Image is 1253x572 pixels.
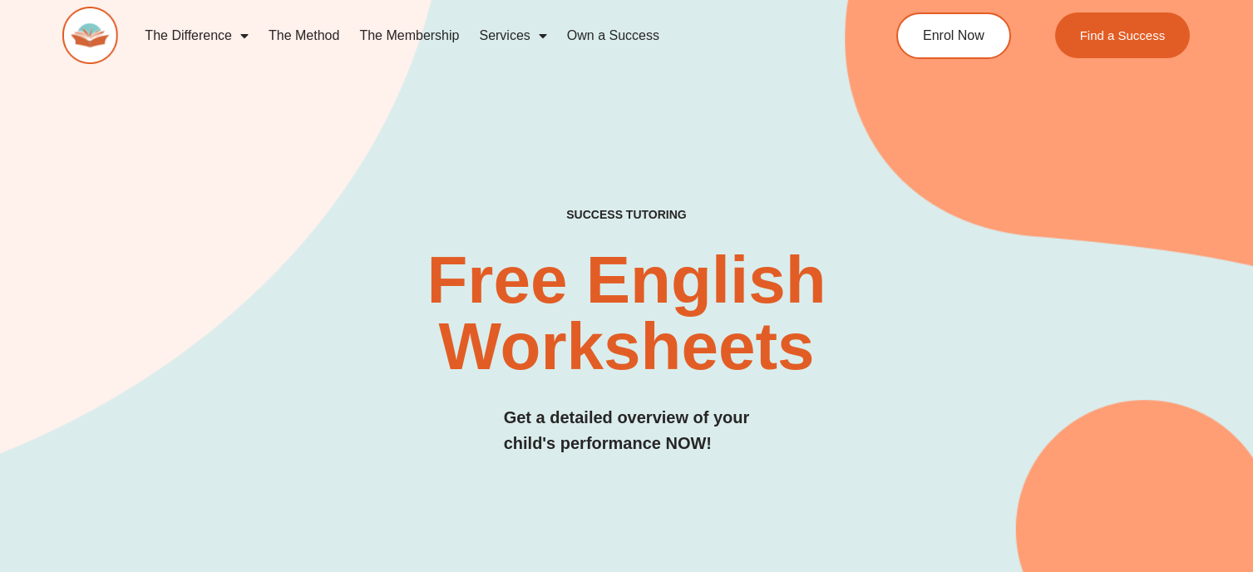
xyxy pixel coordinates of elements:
[1055,12,1191,58] a: Find a Success
[349,17,469,55] a: The Membership
[254,247,999,380] h2: Free English Worksheets​
[557,17,669,55] a: Own a Success
[896,12,1011,59] a: Enrol Now
[469,17,556,55] a: Services
[504,405,750,456] h3: Get a detailed overview of your child's performance NOW!
[460,208,794,222] h4: SUCCESS TUTORING​
[259,17,349,55] a: The Method
[135,17,831,55] nav: Menu
[135,17,259,55] a: The Difference
[923,29,984,42] span: Enrol Now
[1080,29,1166,42] span: Find a Success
